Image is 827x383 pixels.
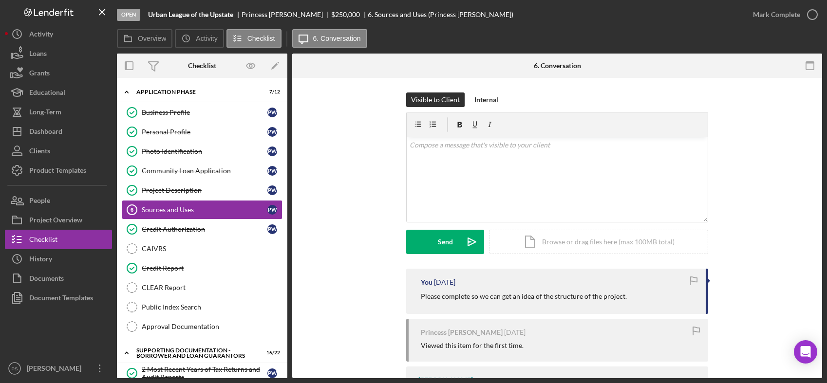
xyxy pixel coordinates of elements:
a: Approval Documentation [122,317,282,336]
div: P W [267,127,277,137]
div: P W [267,146,277,156]
a: 6Sources and UsesPW [122,200,282,219]
label: Overview [138,35,166,42]
button: Activity [175,29,224,48]
a: Loans [5,44,112,63]
div: P W [267,108,277,117]
div: Open Intercom Messenger [794,340,817,364]
button: Send [406,230,484,254]
div: Credit Authorization [142,225,267,233]
div: [PERSON_NAME] [24,359,88,381]
div: Send [438,230,453,254]
div: Checklist [29,230,57,252]
div: 6. Conversation [534,62,581,70]
div: 7 / 12 [263,89,280,95]
div: CLEAR Report [142,284,282,292]
label: Checklist [247,35,275,42]
div: P W [267,224,277,234]
button: Product Templates [5,161,112,180]
div: P W [267,166,277,176]
button: Dashboard [5,122,112,141]
div: Business Profile [142,109,267,116]
div: Sources and Uses [142,206,267,214]
div: 16 / 22 [263,350,280,356]
button: Activity [5,24,112,44]
button: Checklist [226,29,282,48]
div: Activity [29,24,53,46]
div: Mark Complete [753,5,800,24]
div: Princess [PERSON_NAME] [242,11,331,18]
button: Checklist [5,230,112,249]
div: Clients [29,141,50,163]
div: Community Loan Application [142,167,267,175]
button: Visible to Client [406,92,465,107]
div: Grants [29,63,50,85]
div: P W [267,205,277,215]
a: CAIVRS [122,239,282,258]
button: Long-Term [5,102,112,122]
label: Activity [196,35,217,42]
button: Grants [5,63,112,83]
button: Mark Complete [743,5,822,24]
div: Photo Identification [142,147,267,155]
div: Long-Term [29,102,61,124]
a: Project DescriptionPW [122,181,282,200]
div: Credit Report [142,264,282,272]
a: Credit Report [122,258,282,278]
div: Project Overview [29,210,82,232]
button: People [5,191,112,210]
p: Please complete so we can get an idea of the structure of the project. [421,291,627,302]
div: P W [267,368,277,378]
button: Overview [117,29,172,48]
div: Public Index Search [142,303,282,311]
div: 2 Most Recent Years of Tax Returns and Audit Reports [142,365,267,381]
div: People [29,191,50,213]
div: Internal [474,92,498,107]
tspan: 6 [131,207,133,213]
button: PS[PERSON_NAME] [5,359,112,378]
div: 6. Sources and Uses (Princess [PERSON_NAME]) [368,11,513,18]
div: Supporting Documentation - Borrower and Loan Guarantors [136,347,256,359]
a: Public Index Search [122,297,282,317]
div: Viewed this item for the first time. [421,342,524,349]
button: Project Overview [5,210,112,230]
div: Personal Profile [142,128,267,136]
a: Business ProfilePW [122,103,282,122]
div: Checklist [188,62,216,70]
a: Personal ProfilePW [122,122,282,142]
div: Document Templates [29,288,93,310]
div: Application Phase [136,89,256,95]
div: P W [267,185,277,195]
a: CLEAR Report [122,278,282,297]
button: Documents [5,269,112,288]
button: Document Templates [5,288,112,308]
div: You [421,278,432,286]
text: PS [12,366,18,371]
button: 6. Conversation [292,29,367,48]
a: Photo IdentificationPW [122,142,282,161]
div: Princess [PERSON_NAME] [421,328,503,336]
div: History [29,249,52,271]
span: $250,000 [331,10,360,18]
label: 6. Conversation [313,35,361,42]
time: 2025-09-15 18:11 [504,328,526,336]
a: Clients [5,141,112,161]
div: Project Description [142,186,267,194]
button: History [5,249,112,269]
div: Product Templates [29,161,86,182]
div: Loans [29,44,47,66]
div: Visible to Client [411,92,460,107]
div: Approval Documentation [142,323,282,330]
div: CAIVRS [142,245,282,253]
button: Educational [5,83,112,102]
div: Open [117,9,140,21]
